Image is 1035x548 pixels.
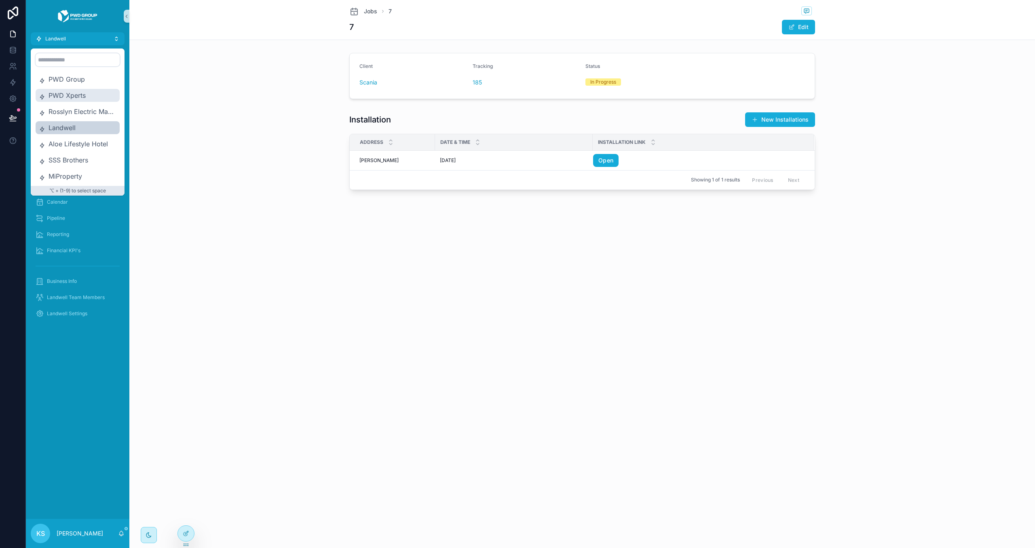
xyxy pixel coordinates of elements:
[31,186,125,196] p: ⌥ + (1-9) to select space
[359,63,373,69] span: Client
[349,6,377,16] a: Jobs
[349,21,354,33] h1: 7
[782,20,815,34] button: Edit
[359,78,377,86] a: Scania
[45,36,66,42] span: Landwell
[57,529,103,537] p: [PERSON_NAME]
[36,529,45,538] span: KS
[593,154,804,167] a: Open
[31,227,125,242] a: Reporting
[364,7,377,15] span: Jobs
[359,157,399,164] span: [PERSON_NAME]
[598,139,646,145] span: Installation Link
[49,123,116,133] span: Landwell
[440,157,588,164] a: [DATE]
[47,215,65,221] span: Pipeline
[359,157,430,164] a: [PERSON_NAME]
[389,7,392,15] a: 7
[440,157,456,164] span: [DATE]
[49,171,116,181] span: MiProperty
[49,139,116,149] span: Aloe Lifestyle Hotel
[31,306,125,321] a: Landwell Settings
[47,199,68,205] span: Calendar
[31,274,125,289] a: Business Info
[691,177,740,183] span: Showing 1 of 1 results
[31,32,125,45] button: Landwell
[473,63,493,69] span: Tracking
[360,139,383,145] span: Address
[49,107,116,116] span: Rosslyn Electric Manufactures
[49,74,116,84] span: PWD Group
[57,10,98,23] img: App logo
[31,211,125,226] a: Pipeline
[31,195,125,209] a: Calendar
[585,63,600,69] span: Status
[31,243,125,258] a: Financial KPI's
[473,78,482,86] a: 185
[590,78,616,86] div: In Progress
[47,247,80,254] span: Financial KPI's
[47,278,77,285] span: Business Info
[593,154,619,167] a: Open
[31,290,125,305] a: Landwell Team Members
[745,112,815,127] button: New Installations
[47,310,87,317] span: Landwell Settings
[440,139,470,145] span: Date & Time
[26,45,129,331] div: scrollable content
[349,114,391,125] h1: Installation
[49,155,116,165] span: SSS Brothers
[47,294,105,301] span: Landwell Team Members
[49,91,116,100] span: PWD Xperts
[47,231,69,238] span: Reporting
